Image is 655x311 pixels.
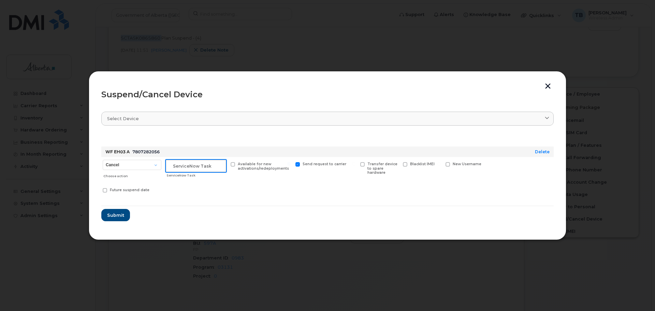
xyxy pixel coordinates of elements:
span: Blacklist IMEI [410,162,435,166]
input: ServiceNow Task [166,160,226,172]
span: New Username [453,162,481,166]
a: Select device [101,112,554,126]
span: 7807282056 [132,149,160,154]
div: Suspend/Cancel Device [101,90,554,99]
input: Send request to carrier [287,162,291,166]
input: Available for new activations/redeployments [222,162,226,166]
span: Transfer device to spare hardware [367,162,397,175]
input: New Username [437,162,441,166]
span: Submit [107,212,124,218]
a: Delete [535,149,550,154]
span: Available for new activations/redeployments [238,162,289,171]
span: Select device [107,115,139,122]
input: Transfer device to spare hardware [352,162,355,166]
span: Future suspend date [110,188,149,192]
button: Submit [101,209,130,221]
strong: WF EH03 A [105,149,130,154]
div: Choose action [103,171,161,179]
span: Send request to carrier [303,162,346,166]
div: ServiceNow Task [166,173,226,178]
input: Blacklist IMEI [395,162,398,166]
